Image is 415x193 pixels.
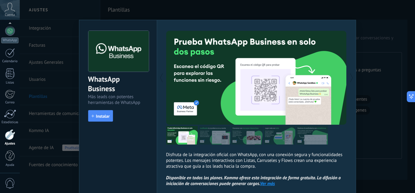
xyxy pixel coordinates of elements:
img: logo_main.png [88,31,149,72]
div: Ayuda [1,163,19,167]
img: tour_image_cc377002d0016b7ebaeb4dbe65cb2175.png [296,126,328,145]
img: tour_image_1009fe39f4f058b759f0df5a2b7f6f06.png [231,126,263,145]
div: Estadísticas [1,120,19,124]
p: Disfruta de la integración oficial con WhatsApp, con una conexión segura y funcionalidades potent... [166,152,347,187]
a: Ver más [260,181,275,187]
div: Calendario [1,59,19,63]
button: Instalar [88,110,113,122]
img: tour_image_62c9952fc9cf984da8d1d2aa2c453724.png [264,126,295,145]
div: Correo [1,101,19,105]
div: Más leads con potentes herramientas de WhatsApp [88,94,148,105]
i: Disponible en todos los planes. Kommo ofrece esta integración de forma gratuita. La difusión o in... [166,175,341,187]
span: Instalar [96,114,110,118]
div: WhatsApp [1,38,19,43]
img: tour_image_cc27419dad425b0ae96c2716632553fa.png [199,126,230,145]
div: Listas [1,81,19,85]
span: Cuenta [5,13,15,17]
img: tour_image_7a4924cebc22ed9e3259523e50fe4fd6.png [166,126,198,145]
div: WhatsApp Business [88,74,148,94]
div: Ajustes [1,142,19,146]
